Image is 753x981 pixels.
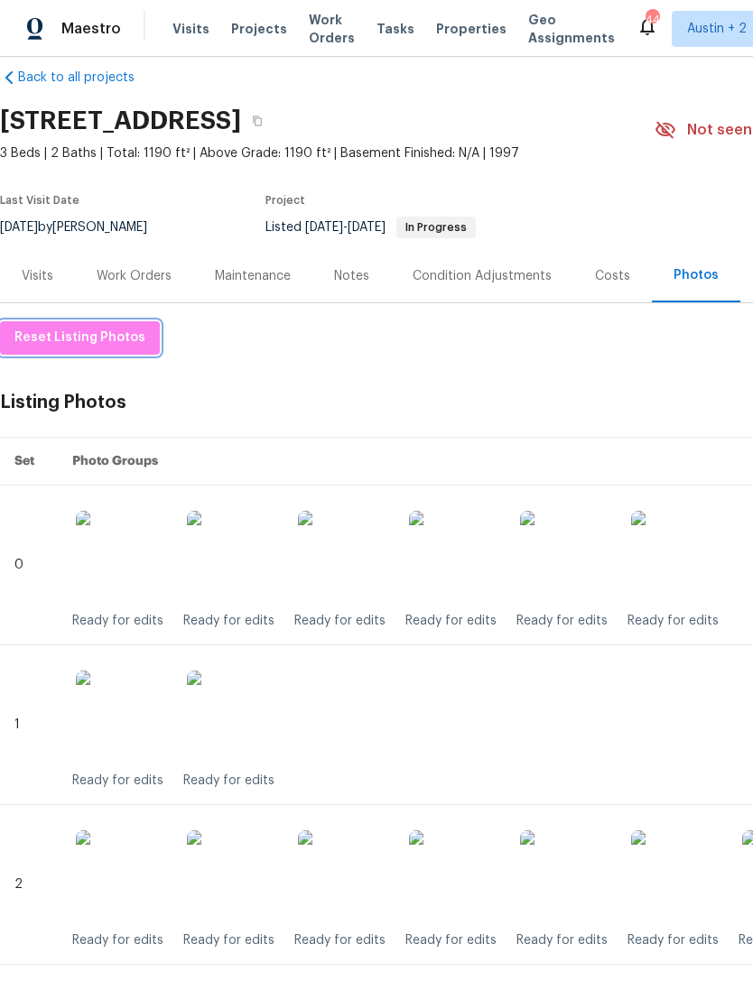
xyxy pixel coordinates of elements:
[687,20,747,38] span: Austin + 2
[22,267,53,285] div: Visits
[405,612,497,630] div: Ready for edits
[436,20,507,38] span: Properties
[72,612,163,630] div: Ready for edits
[516,612,608,630] div: Ready for edits
[183,612,274,630] div: Ready for edits
[72,931,163,949] div: Ready for edits
[305,221,386,234] span: -
[172,20,209,38] span: Visits
[97,267,172,285] div: Work Orders
[265,221,476,234] span: Listed
[413,267,552,285] div: Condition Adjustments
[516,931,608,949] div: Ready for edits
[215,267,291,285] div: Maintenance
[183,772,274,790] div: Ready for edits
[405,931,497,949] div: Ready for edits
[627,931,719,949] div: Ready for edits
[595,267,630,285] div: Costs
[305,221,343,234] span: [DATE]
[674,266,719,284] div: Photos
[14,327,145,349] span: Reset Listing Photos
[61,20,121,38] span: Maestro
[309,11,355,47] span: Work Orders
[265,195,305,206] span: Project
[72,772,163,790] div: Ready for edits
[294,612,386,630] div: Ready for edits
[231,20,287,38] span: Projects
[528,11,615,47] span: Geo Assignments
[646,11,658,29] div: 44
[348,221,386,234] span: [DATE]
[334,267,369,285] div: Notes
[376,23,414,35] span: Tasks
[183,931,274,949] div: Ready for edits
[398,222,474,233] span: In Progress
[294,931,386,949] div: Ready for edits
[627,612,719,630] div: Ready for edits
[241,105,274,137] button: Copy Address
